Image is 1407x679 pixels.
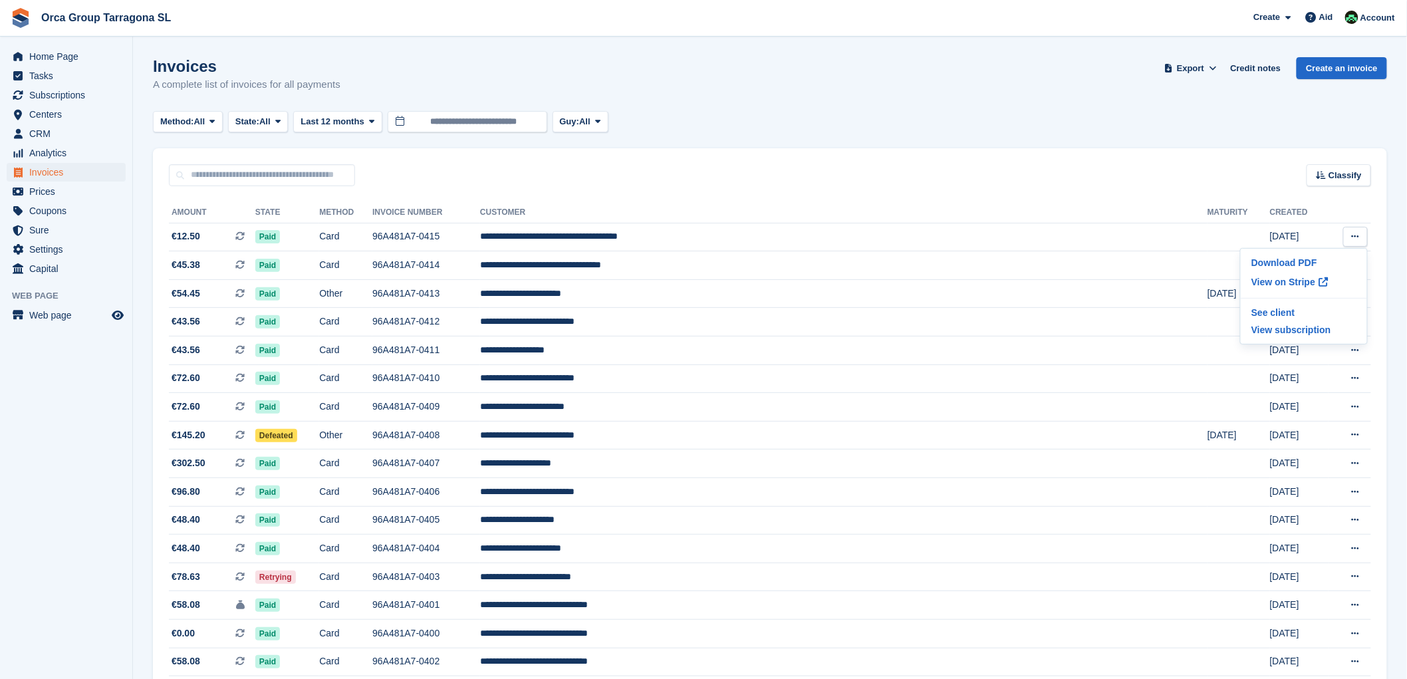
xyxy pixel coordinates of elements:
font: Card [319,599,339,610]
font: All [194,116,205,126]
font: Card [319,543,339,553]
font: Credit notes [1231,63,1281,73]
font: Other [319,288,342,299]
a: Orca Group Tarragona SL [36,7,176,29]
font: [DATE] [1208,288,1237,299]
font: [DATE] [1270,599,1299,610]
font: Card [319,259,339,270]
font: 96A481A7-0414 [372,259,440,270]
font: Card [319,458,339,468]
font: [DATE] [1270,628,1299,638]
font: Tasks [29,70,53,81]
font: Card [319,401,339,412]
font: 96A481A7-0402 [372,656,440,666]
font: Card [319,231,339,241]
font: Subscriptions [29,90,85,100]
font: €43.56 [172,344,200,355]
font: [DATE] [1270,372,1299,383]
font: Paid [259,374,276,383]
font: Paid [259,544,276,553]
font: Paid [259,346,276,355]
a: menu [7,47,126,66]
a: Credit notes [1225,57,1287,79]
font: [DATE] [1270,344,1299,355]
a: menu [7,202,126,220]
font: 96A481A7-0413 [372,288,440,299]
font: €43.56 [172,316,200,327]
a: menu [7,240,126,259]
font: 96A481A7-0403 [372,571,440,582]
font: 96A481A7-0401 [372,599,440,610]
font: Settings [29,244,63,255]
font: [DATE] [1208,430,1237,440]
font: Invoices [153,57,217,75]
font: [DATE] [1270,486,1299,497]
font: Card [319,656,339,666]
font: Aid [1319,12,1333,22]
font: 96A481A7-0411 [372,344,440,355]
font: Paid [259,515,276,525]
a: Download PDF [1246,254,1362,271]
font: [DATE] [1270,458,1299,468]
font: 96A481A7-0412 [372,316,440,327]
font: All [579,116,590,126]
font: Paid [259,289,276,299]
font: [DATE] [1270,514,1299,525]
font: View subscription [1251,325,1331,335]
font: A complete list of invoices for all payments [153,78,340,90]
font: €48.40 [172,514,200,525]
a: menu [7,86,126,104]
font: €96.80 [172,486,200,497]
font: Card [319,628,339,638]
font: Created [1270,207,1308,217]
font: Last 12 months [301,116,364,126]
button: Last 12 months [293,111,382,133]
font: State: [235,116,259,126]
font: 96A481A7-0409 [372,401,440,412]
font: €58.08 [172,656,200,666]
font: €0.00 [172,628,195,638]
font: 96A481A7-0410 [372,372,440,383]
font: [DATE] [1270,656,1299,666]
a: See client [1246,304,1362,321]
font: Card [319,372,339,383]
font: State [255,207,281,217]
font: Analytics [29,148,66,158]
font: View on Stripe [1251,277,1315,287]
font: 96A481A7-0400 [372,628,440,638]
font: Paid [259,487,276,497]
font: 96A481A7-0405 [372,514,440,525]
a: menu [7,259,126,278]
font: Other [319,430,342,440]
font: €54.45 [172,288,200,299]
font: €145.20 [172,430,205,440]
font: Amount [172,207,207,217]
font: [DATE] [1270,571,1299,582]
font: Method: [160,116,194,126]
font: 96A481A7-0407 [372,458,440,468]
font: Paid [259,232,276,241]
font: €302.50 [172,458,205,468]
font: Defeated [259,431,293,440]
a: menu [7,182,126,201]
font: Invoices [29,167,63,178]
font: Paid [259,261,276,270]
font: Download PDF [1251,257,1317,268]
a: menu [7,124,126,143]
font: €72.60 [172,372,200,383]
font: Home Page [29,51,78,62]
font: Method [319,207,354,217]
font: Create an invoice [1306,63,1378,73]
font: Account [1360,13,1395,23]
font: Card [319,571,339,582]
a: Store Preview [110,307,126,323]
font: Card [319,316,339,327]
font: 96A481A7-0408 [372,430,440,440]
a: menu [7,105,126,124]
font: Invoice number [372,207,442,217]
font: €58.08 [172,599,200,610]
font: €12.50 [172,231,200,241]
font: Create [1253,12,1280,22]
font: Card [319,344,339,355]
font: Web page [29,310,72,321]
